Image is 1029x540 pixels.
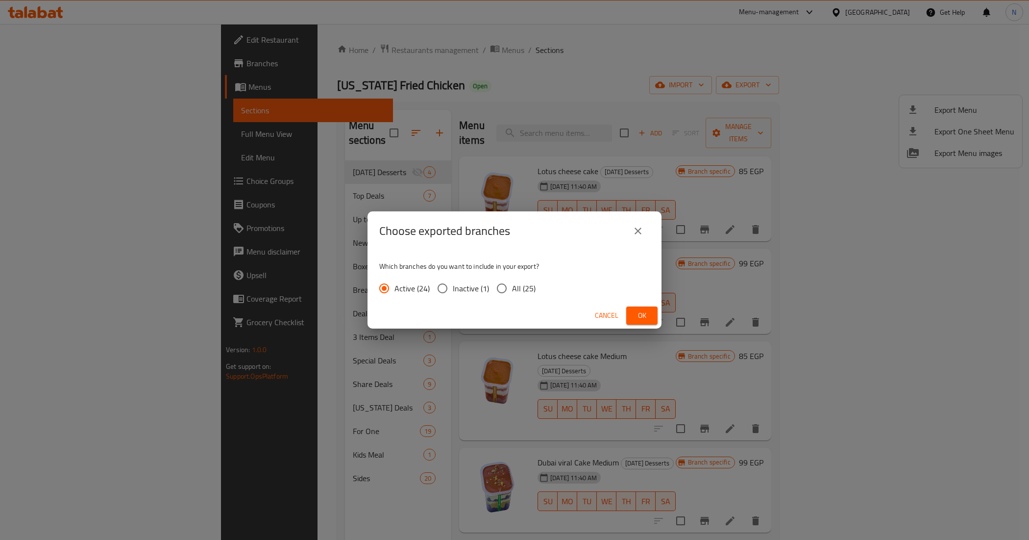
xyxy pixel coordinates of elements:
[379,261,650,271] p: Which branches do you want to include in your export?
[634,309,650,322] span: Ok
[626,307,658,325] button: Ok
[453,283,489,294] span: Inactive (1)
[626,219,650,243] button: close
[512,283,536,294] span: All (25)
[394,283,430,294] span: Active (24)
[595,309,618,322] span: Cancel
[591,307,622,325] button: Cancel
[379,223,510,239] h2: Choose exported branches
